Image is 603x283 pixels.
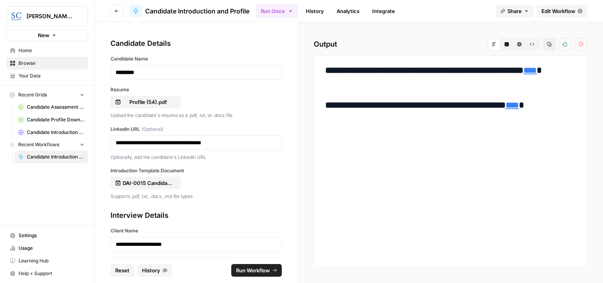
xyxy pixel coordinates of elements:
[27,104,84,111] span: Candidate Assessment Download Sheet
[129,5,249,17] a: Candidate Introduction and Profile
[110,192,282,200] p: Supports .pdf, .txt, .docx, .md file types
[123,98,173,106] p: Profile (54).pdf
[19,232,84,239] span: Settings
[27,116,84,123] span: Candidate Profile Download Sheet
[110,126,282,133] label: LinkedIn URL
[6,44,88,57] a: Home
[19,257,84,264] span: Learning Hub
[19,60,84,67] span: Browse
[6,29,88,41] button: New
[231,264,282,277] button: Run Workflow
[6,267,88,280] button: Help + Support
[6,57,88,70] a: Browse
[541,7,575,15] span: Edit Workflow
[123,179,173,187] p: DAI-0015 Candidate Introduction AIR OPPS.pdf
[507,7,522,15] span: Share
[110,210,282,221] div: Interview Details
[142,126,163,133] span: (Optional)
[256,4,298,18] button: Run Once
[6,89,88,101] button: Recent Grids
[9,9,23,23] img: Stanton Chase Nashville Logo
[6,242,88,255] a: Usage
[6,229,88,242] a: Settings
[15,101,88,113] a: Candidate Assessment Download Sheet
[110,86,282,93] label: Resume
[110,111,282,119] p: Upload the candidate's resume as a .pdf, .txt, or .docx file
[301,5,329,17] a: History
[110,227,282,234] label: Client Name
[6,6,88,26] button: Workspace: Stanton Chase Nashville
[6,139,88,151] button: Recent Workflows
[110,38,282,49] div: Candidate Details
[27,153,84,160] span: Candidate Introduction and Profile
[367,5,400,17] a: Integrate
[110,55,282,62] label: Candidate Name
[15,126,88,139] a: Candidate Introduction Download Sheet
[18,141,59,148] span: Recent Workflows
[18,91,47,98] span: Recent Grids
[6,255,88,267] a: Learning Hub
[15,113,88,126] a: Candidate Profile Download Sheet
[19,270,84,277] span: Help + Support
[145,6,249,16] span: Candidate Introduction and Profile
[137,264,172,277] button: History
[15,151,88,163] a: Candidate Introduction and Profile
[314,38,587,51] h2: Output
[110,96,181,108] button: Profile (54).pdf
[19,245,84,252] span: Usage
[38,31,49,39] span: New
[110,167,282,174] label: Introduction Template Document
[236,266,270,274] span: Run Workflow
[19,47,84,54] span: Home
[27,129,84,136] span: Candidate Introduction Download Sheet
[110,153,282,161] p: Optionally, add the candidate's Linkedin URL
[142,266,160,274] span: History
[537,5,587,17] a: Edit Workflow
[6,70,88,82] a: Your Data
[332,5,364,17] a: Analytics
[496,5,534,17] button: Share
[26,12,74,20] span: [PERSON_NAME] [GEOGRAPHIC_DATA]
[110,177,181,189] button: DAI-0015 Candidate Introduction AIR OPPS.pdf
[110,264,134,277] button: Reset
[115,266,129,274] span: Reset
[19,72,84,79] span: Your Data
